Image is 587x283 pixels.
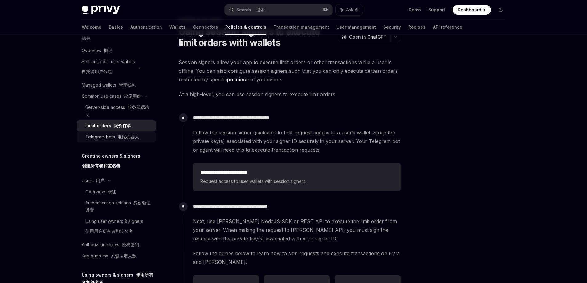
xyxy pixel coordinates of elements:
[109,20,123,35] a: Basics
[77,239,156,250] a: Authorization keys 授权密钥
[256,7,267,12] font: 搜索...
[85,188,116,195] div: Overview
[82,163,120,168] font: 创建所有者和签名者
[336,20,376,35] a: User management
[122,242,139,247] font: 授权密钥
[225,4,332,15] button: Search... 搜索...⌘K
[85,218,143,237] div: Using user owners & signers
[349,34,387,40] span: Open in ChatGPT
[322,7,329,12] span: ⌘ K
[82,241,139,248] div: Authorization keys
[77,80,156,91] a: Managed wallets 管理钱包
[338,32,390,42] button: Open in ChatGPT
[453,5,491,15] a: Dashboard
[227,76,246,83] a: policies
[408,20,426,35] a: Recipes
[77,186,156,197] a: Overview 概述
[428,7,445,13] a: Support
[82,20,101,35] a: Welcome
[200,178,393,185] span: Request access to user wallets with session signers.
[82,152,140,172] h5: Creating owners & signers
[336,4,363,15] button: Ask AI
[85,104,152,118] div: Server-side access
[179,58,401,84] span: Session signers allow your app to execute limit orders or other transactions while a user is offl...
[433,20,462,35] a: API reference
[111,253,137,258] font: 关键法定人数
[82,177,104,184] div: Users
[124,93,141,99] font: 常见用例
[82,6,120,14] img: dark logo
[82,47,112,54] div: Overview
[179,90,401,99] span: At a high-level, you can use session signers to execute limit orders.
[77,216,156,239] a: Using user owners & signers使用用户所有者和签名者
[82,81,136,89] div: Managed wallets
[193,217,401,243] span: Next, use [PERSON_NAME] NodeJS SDK or REST API to execute the limit order from your server. When ...
[96,178,104,183] font: 用户
[225,20,266,35] a: Policies & controls
[85,199,152,214] div: Authentication settings
[193,249,401,266] span: Follow the guides below to learn how to sign requests and execute transactions on EVM and [PERSON...
[458,7,481,13] span: Dashboard
[409,7,421,13] a: Demo
[82,92,141,100] div: Common use cases
[77,102,156,120] a: Server-side access 服务器端访问
[119,82,136,88] font: 管理钱包
[104,48,112,53] font: 概述
[77,45,156,56] a: Overview 概述
[496,5,506,15] button: Toggle dark mode
[82,69,112,74] font: 自托管用户钱包
[117,134,139,139] font: 电报机器人
[193,20,218,35] a: Connectors
[236,6,267,14] div: Search...
[383,20,401,35] a: Security
[85,228,133,234] font: 使用用户所有者和签名者
[77,120,156,131] a: Limit orders 限价订单
[274,20,329,35] a: Transaction management
[346,7,358,13] span: Ask AI
[82,58,135,78] div: Self-custodial user wallets
[77,131,156,142] a: Telegram bots 电报机器人
[130,20,162,35] a: Authentication
[85,133,139,141] div: Telegram bots
[114,123,131,128] font: 限价订单
[77,250,156,261] a: Key quorums 关键法定人数
[77,197,156,216] a: Authentication settings 身份验证设置
[85,122,131,129] div: Limit orders
[108,189,116,194] font: 概述
[82,252,137,260] div: Key quorums
[169,20,185,35] a: Wallets
[179,26,335,48] h1: Using session signers to execute limit orders with wallets
[193,128,401,154] span: Follow the session signer quickstart to first request access to a user’s wallet. Store the privat...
